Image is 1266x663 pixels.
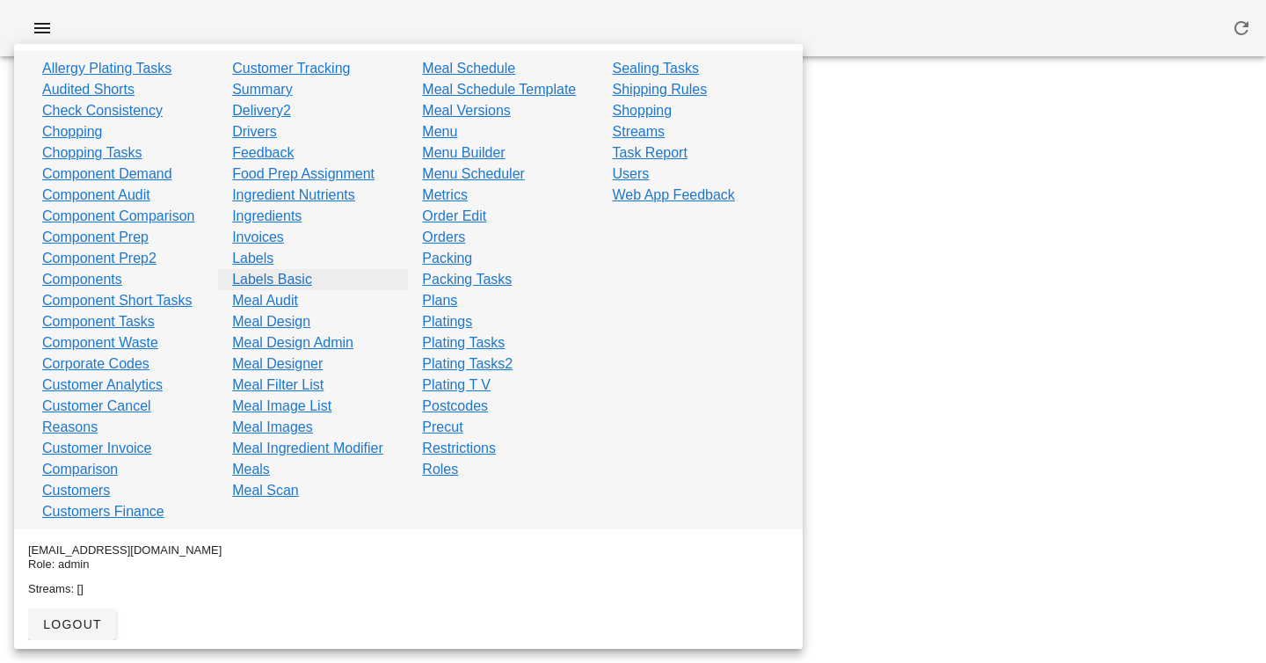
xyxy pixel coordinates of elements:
[613,142,688,164] a: Task Report
[422,185,468,206] a: Metrics
[42,185,150,206] a: Component Audit
[613,58,699,79] a: Sealing Tasks
[422,332,505,353] a: Plating Tasks
[42,353,149,375] a: Corporate Codes
[232,269,312,290] a: Labels Basic
[232,58,394,100] a: Customer Tracking Summary
[232,121,277,142] a: Drivers
[232,332,353,353] a: Meal Design Admin
[422,121,457,142] a: Menu
[232,164,375,185] a: Food Prep Assignment
[232,311,310,332] a: Meal Design
[613,100,673,121] a: Shopping
[42,142,142,164] a: Chopping Tasks
[613,185,735,206] a: Web App Feedback
[422,79,576,100] a: Meal Schedule Template
[42,121,103,142] a: Chopping
[232,480,299,501] a: Meal Scan
[613,164,650,185] a: Users
[422,290,457,311] a: Plans
[422,353,513,375] a: Plating Tasks2
[28,582,789,596] div: Streams: []
[422,227,465,248] a: Orders
[232,248,273,269] a: Labels
[422,142,505,164] a: Menu Builder
[42,290,192,311] a: Component Short Tasks
[232,290,298,311] a: Meal Audit
[42,58,171,79] a: Allergy Plating Tasks
[422,417,462,438] a: Precut
[232,353,323,375] a: Meal Designer
[422,206,486,227] a: Order Edit
[42,396,204,438] a: Customer Cancel Reasons
[422,375,491,396] a: Plating T V
[42,438,204,480] a: Customer Invoice Comparison
[28,608,116,640] button: logout
[422,58,515,79] a: Meal Schedule
[422,459,458,480] a: Roles
[422,164,525,185] a: Menu Scheduler
[42,248,156,269] a: Component Prep2
[42,100,163,121] a: Check Consistency
[232,396,331,417] a: Meal Image List
[613,79,708,100] a: Shipping Rules
[232,100,291,121] a: Delivery2
[28,543,789,557] div: [EMAIL_ADDRESS][DOMAIN_NAME]
[422,248,472,269] a: Packing
[422,269,512,290] a: Packing Tasks
[232,227,284,248] a: Invoices
[232,185,355,206] a: Ingredient Nutrients
[232,438,383,459] a: Meal Ingredient Modifier
[42,79,135,100] a: Audited Shorts
[42,227,149,248] a: Component Prep
[613,121,666,142] a: Streams
[422,438,496,459] a: Restrictions
[42,480,110,501] a: Customers
[422,396,488,417] a: Postcodes
[42,269,122,290] a: Components
[232,206,302,227] a: Ingredients
[42,164,172,185] a: Component Demand
[232,459,270,480] a: Meals
[42,311,155,332] a: Component Tasks
[232,375,324,396] a: Meal Filter List
[232,417,313,438] a: Meal Images
[42,501,164,522] a: Customers Finance
[28,557,789,572] div: Role: admin
[42,375,163,396] a: Customer Analytics
[232,142,294,164] a: Feedback
[422,100,511,121] a: Meal Versions
[422,311,472,332] a: Platings
[42,206,194,227] a: Component Comparison
[42,617,102,631] span: logout
[42,332,158,353] a: Component Waste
